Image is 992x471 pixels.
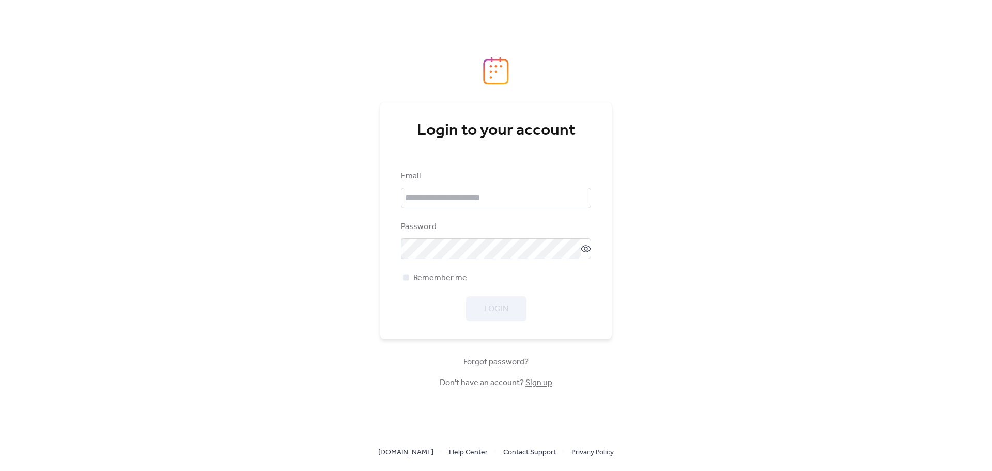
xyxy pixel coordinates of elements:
span: Remember me [413,272,467,284]
span: Help Center [449,447,488,459]
a: Help Center [449,446,488,459]
a: Privacy Policy [571,446,614,459]
a: Contact Support [503,446,556,459]
a: [DOMAIN_NAME] [378,446,433,459]
div: Login to your account [401,120,591,141]
span: [DOMAIN_NAME] [378,447,433,459]
span: Contact Support [503,447,556,459]
img: logo [483,57,509,85]
span: Privacy Policy [571,447,614,459]
span: Forgot password? [463,356,529,369]
span: Don't have an account? [440,377,552,389]
a: Sign up [525,375,552,391]
div: Password [401,221,589,233]
div: Email [401,170,589,183]
a: Forgot password? [463,359,529,365]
